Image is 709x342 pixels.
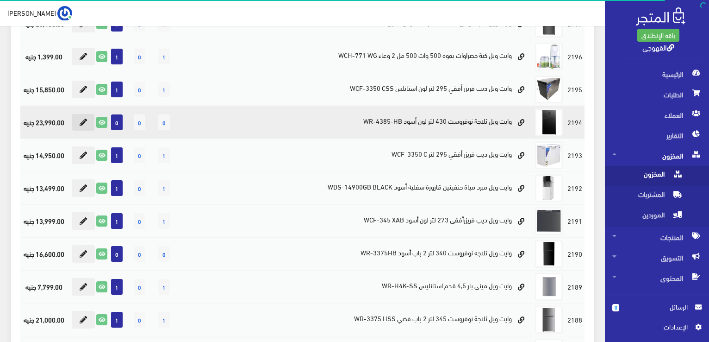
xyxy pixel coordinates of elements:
span: العملاء [612,105,702,125]
span: 1 [111,147,123,163]
a: العملاء [605,105,709,125]
img: oayt-oyl-thlag-nofrost-340-ltr-2-bab-asod-wr-3375hb.png [535,240,563,268]
td: 1,399.00 جنيه [20,40,68,73]
span: 1 [111,213,123,229]
span: 1 [158,147,170,163]
span: [PERSON_NAME] [7,7,56,19]
span: 0 [134,82,145,97]
img: oayt-oyl-myn-bar-45-kdm-astanlys-wr-h4k-ss.png [535,273,563,301]
a: المخزون [605,166,709,186]
td: 2195 [565,73,585,106]
span: 1 [111,312,123,328]
span: المحتوى [612,268,702,288]
a: المشتريات [605,186,709,207]
img: oayt-oyl-thlag-nofrost-345-ltr-2-bab-fdy-wr-3375-hss.png [535,306,563,334]
a: باقة الإنطلاق [637,29,679,42]
a: المحتوى [605,268,709,288]
span: 0 [134,213,145,229]
a: ... [PERSON_NAME] [7,6,72,20]
td: وايت ويل ديب فريزر أفقي 295 لتر لون استانلس WCF-3350 CSS [238,73,533,106]
span: الموردين [612,207,683,227]
td: 16,600.00 جنيه [20,237,68,270]
td: 2194 [565,106,585,139]
td: 2193 [565,139,585,171]
img: oayt-oyl-mbrd-mya-hnfytyn-karor-sfly-asod-wds-14900gb-black.png [535,174,563,202]
span: 0 [134,147,145,163]
span: 1 [111,279,123,295]
img: oayt-oyl-dyb-fryzrafky-273-ltr-lon-asod-wcf-345-xab.png [535,207,563,235]
a: المنتجات [605,227,709,247]
a: اﻹعدادات [612,322,702,336]
span: التقارير [612,125,702,146]
span: 1 [111,82,123,97]
img: oayt-oyl-kb-khdraoat-bko-500-oat-500-ml-2-oaaaaa-wch-771-wg.png [535,43,563,70]
td: وايت ويل مينى بار 4,5 قدم استانليس WR-H4K-SS [238,270,533,303]
span: 1 [158,49,170,64]
td: 7,799.00 جنيه [20,270,68,303]
span: 0 [134,114,145,130]
td: 14,950.00 جنيه [20,139,68,171]
td: 2189 [565,270,585,303]
span: الرسائل [627,302,688,312]
td: 23,990.00 جنيه [20,106,68,139]
td: 13,499.00 جنيه [20,171,68,204]
span: الطلبات [612,84,702,105]
td: وايت ويل ديب فريزرأفقي 273 لتر لون أسود WCF-345 XAB [238,204,533,237]
td: 2192 [565,171,585,204]
a: الرئيسية [605,64,709,84]
span: 0 [134,279,145,295]
span: التسويق [612,247,702,268]
span: 1 [158,180,170,196]
span: 1 [111,180,123,196]
span: المخزون [612,146,702,166]
span: المخزون [612,166,683,186]
span: 1 [111,49,123,64]
td: 21,000.00 جنيه [20,303,68,336]
span: 1 [158,312,170,328]
span: 0 [134,246,145,262]
td: 2191 [565,204,585,237]
span: 1 [158,82,170,97]
td: وايت ويل ديب فريزر أفقي 295 لتر WCF-3350 C [238,139,533,171]
a: 0 الرسائل [612,302,702,322]
span: 1 [158,279,170,295]
img: . [636,7,685,25]
td: وايت ويل كبة خضراوات بقوة 500 وات 500 مل 2 وعاء WCH-771 WG [238,40,533,73]
td: وايت ويل ثلاجة نوفروست 430 لتر لون أسود WR-4385-HB [238,106,533,139]
td: 15,850.00 جنيه [20,73,68,106]
a: المخزون [605,146,709,166]
span: 0 [134,312,145,328]
span: 0 [134,180,145,196]
span: 0 [134,49,145,64]
span: 0 [158,246,170,262]
span: المنتجات [612,227,702,247]
img: oayt-oyl-thlag-nofrost-430-ltr-lon-asod-wr-4385-hb.png [535,108,563,136]
a: الموردين [605,207,709,227]
img: oayt-oyl-dyb-fryzr-afky-295-ltr-wcf-3350-c.png [535,141,563,169]
img: oayt-oyl-dyb-fryzr-afky-295-ltr-lon-astanls-wcf-3350-css.png [535,76,563,103]
td: 2196 [565,40,585,73]
td: 2188 [565,303,585,336]
span: اﻹعدادات [620,322,687,332]
a: التقارير [605,125,709,146]
img: ... [57,6,72,21]
td: 13,999.00 جنيه [20,204,68,237]
span: 0 [612,304,619,311]
span: المشتريات [612,186,683,207]
span: 1 [158,213,170,229]
a: الطلبات [605,84,709,105]
a: القهوجي [642,40,674,54]
td: وايت ويل مبرد مياة حنفيتين قارورة سفلية أسود WDS-14900GB BLACK [238,171,533,204]
span: 0 [111,246,123,262]
span: الرئيسية [612,64,702,84]
span: 0 [158,114,170,130]
td: وايت ويل ثلاجة نوفروست 340 لتر 2 باب أسود WR-3375HB [238,237,533,270]
td: وايت ويل ثلاجة نوفروست 345 لتر 2 باب فضي WR-3375 HSS [238,303,533,336]
span: 0 [111,114,123,130]
td: 2190 [565,237,585,270]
